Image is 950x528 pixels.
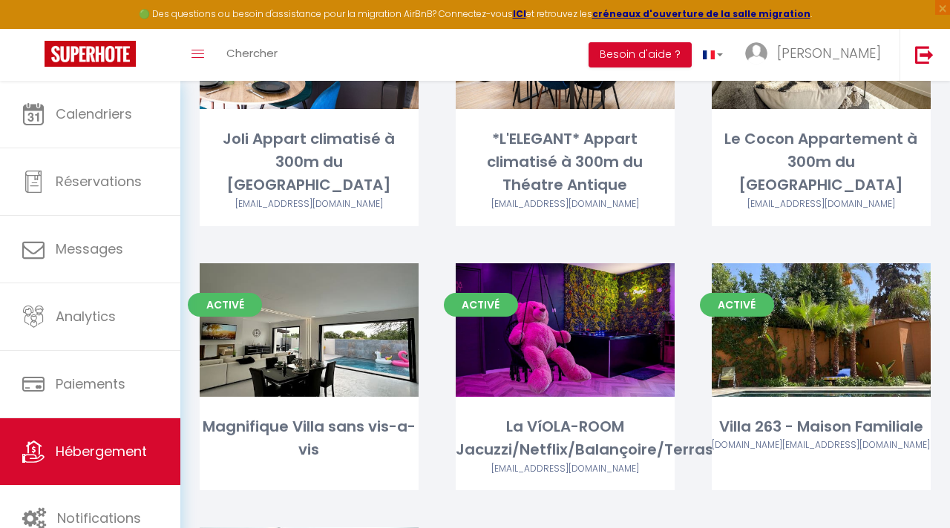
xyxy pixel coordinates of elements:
span: Chercher [226,45,278,61]
div: La VíOLA-ROOM Jacuzzi/Netflix/Balançoire/Terrasse [456,415,675,462]
span: Messages [56,240,123,258]
img: Super Booking [45,41,136,67]
span: Hébergement [56,442,147,461]
div: Joli Appart climatisé à 300m du [GEOGRAPHIC_DATA] [200,128,419,197]
img: logout [915,45,934,64]
span: Paiements [56,374,125,393]
div: Airbnb [712,197,931,211]
button: Ouvrir le widget de chat LiveChat [12,6,56,50]
img: ... [745,42,767,65]
a: Chercher [215,29,289,81]
span: Réservations [56,172,142,191]
span: Analytics [56,307,116,326]
div: Le Cocon Appartement à 300m du [GEOGRAPHIC_DATA] [712,128,931,197]
span: Activé [188,293,262,317]
a: ICI [513,7,526,20]
div: Magnifique Villa sans vis-a-vis [200,415,419,462]
span: Notifications [57,509,141,527]
span: Calendriers [56,105,132,123]
div: Airbnb [712,438,931,452]
a: ... [PERSON_NAME] [734,29,900,81]
div: Villa 263 - Maison Familiale [712,415,931,438]
span: Activé [700,293,774,317]
div: Airbnb [456,197,675,211]
div: *L'ELEGANT* Appart climatisé à 300m du Théatre Antique [456,128,675,197]
span: [PERSON_NAME] [777,44,881,62]
a: créneaux d'ouverture de la salle migration [592,7,810,20]
span: Activé [444,293,518,317]
button: Besoin d'aide ? [589,42,692,67]
div: Airbnb [456,462,675,476]
div: Airbnb [200,197,419,211]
